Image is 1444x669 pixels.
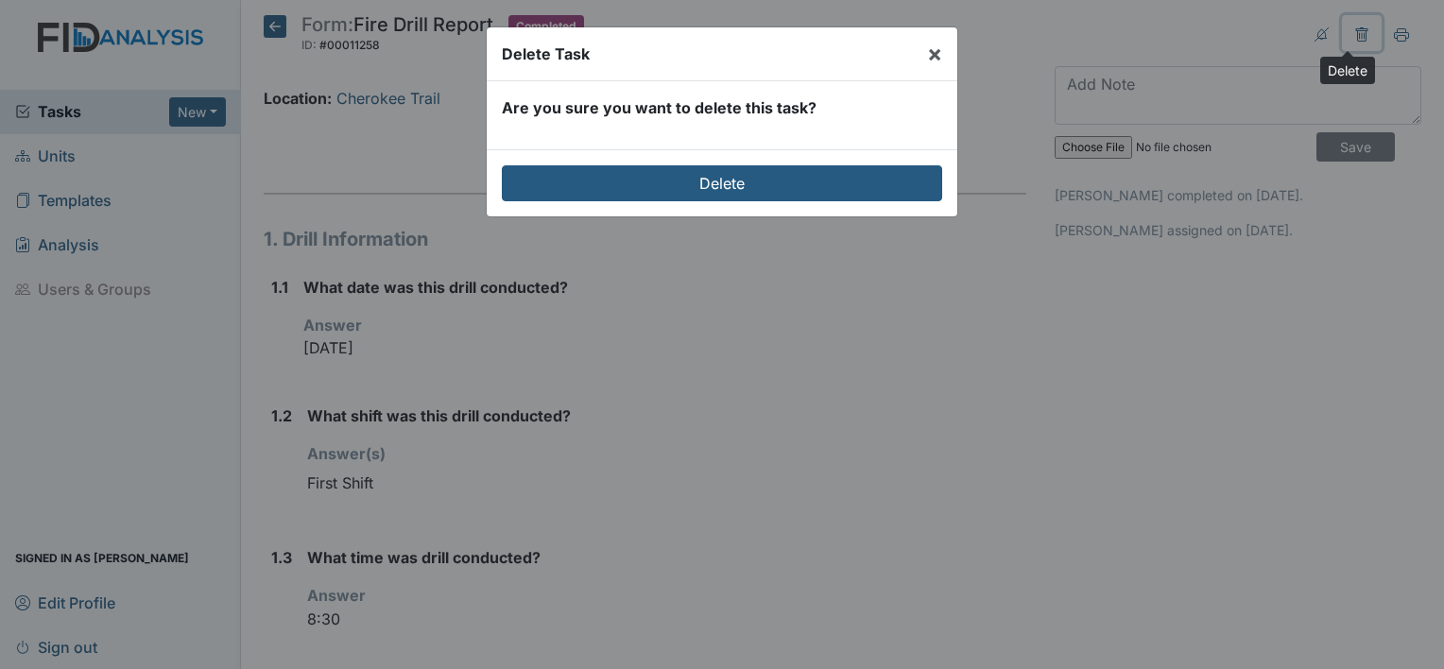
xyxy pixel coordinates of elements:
[927,40,942,67] span: ×
[502,43,590,65] div: Delete Task
[502,165,942,201] input: Delete
[1320,57,1375,84] div: Delete
[912,27,957,80] button: Close
[502,98,817,117] strong: Are you sure you want to delete this task?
